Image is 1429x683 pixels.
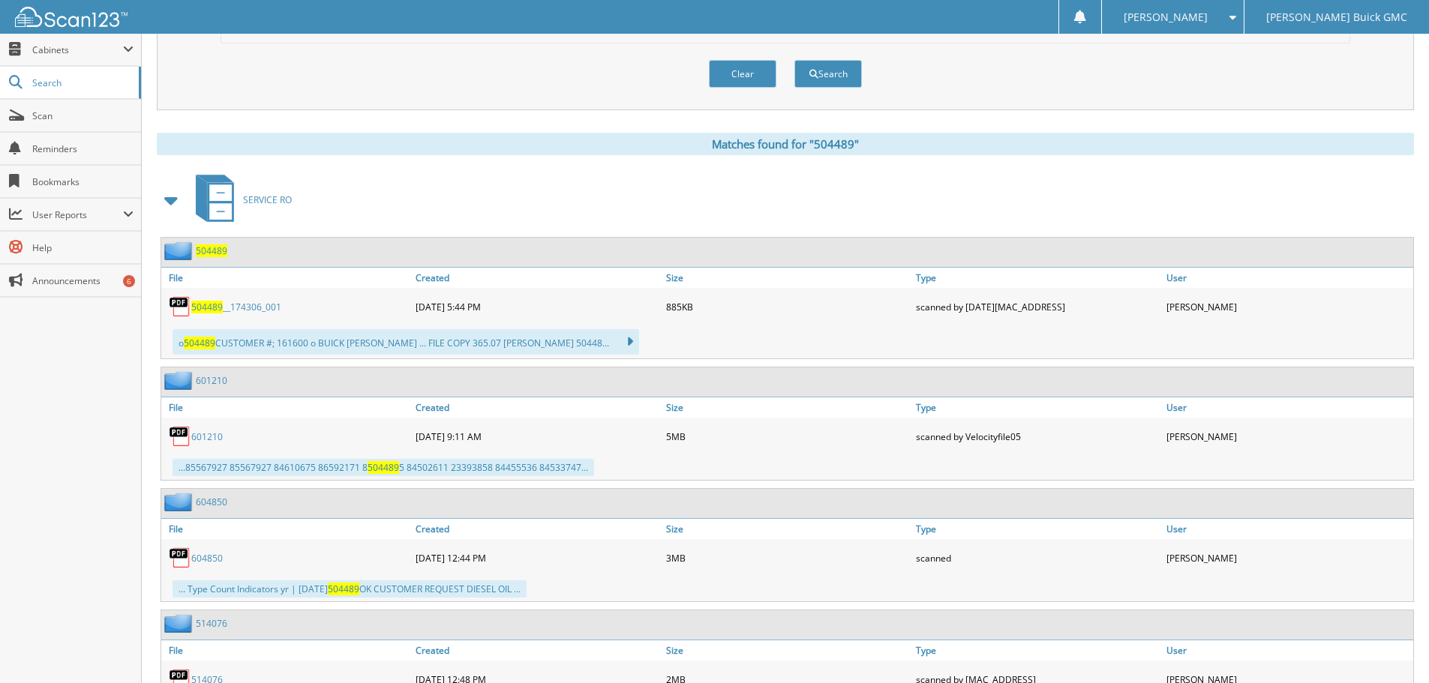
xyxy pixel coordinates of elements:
a: Created [412,640,662,661]
div: 3MB [662,543,913,573]
span: [PERSON_NAME] Buick GMC [1266,13,1407,22]
a: User [1163,640,1413,661]
a: 604850 [196,496,227,508]
img: PDF.png [169,547,191,569]
div: scanned [912,543,1163,573]
div: [DATE] 12:44 PM [412,543,662,573]
div: [PERSON_NAME] [1163,421,1413,451]
div: ... Type Count Indicators yr | [DATE] OK CUSTOMER REQUEST DIESEL OIL ... [173,580,527,598]
div: scanned by [DATE][MAC_ADDRESS] [912,292,1163,322]
div: ...85567927 85567927 84610675 86592171 8 5 84502611 23393858 84455536 84533747... [173,459,594,476]
div: [PERSON_NAME] [1163,292,1413,322]
span: Help [32,241,134,254]
span: Scan [32,109,134,122]
span: 504489 [368,461,399,474]
img: folder2.png [164,241,196,260]
a: File [161,640,412,661]
a: Created [412,397,662,418]
div: 5MB [662,421,913,451]
a: Type [912,397,1163,418]
a: 504489__174306_001 [191,301,281,313]
span: 504489 [184,337,215,349]
a: Type [912,519,1163,539]
button: Search [794,60,862,88]
div: 6 [123,275,135,287]
a: 514076 [196,617,227,630]
img: folder2.png [164,371,196,390]
a: File [161,519,412,539]
span: Reminders [32,142,134,155]
a: Size [662,397,913,418]
img: folder2.png [164,614,196,633]
img: scan123-logo-white.svg [15,7,128,27]
span: Cabinets [32,43,123,56]
a: User [1163,397,1413,418]
a: 604850 [191,552,223,565]
div: [DATE] 5:44 PM [412,292,662,322]
a: Created [412,268,662,288]
span: Announcements [32,274,134,287]
a: 504489 [196,244,227,257]
div: [DATE] 9:11 AM [412,421,662,451]
a: User [1163,519,1413,539]
span: Search [32,76,131,89]
img: PDF.png [169,295,191,318]
div: Matches found for "504489" [157,133,1414,155]
a: File [161,397,412,418]
div: scanned by Velocityfile05 [912,421,1163,451]
a: File [161,268,412,288]
a: 601210 [191,430,223,443]
span: Bookmarks [32,175,134,188]
a: Size [662,519,913,539]
img: folder2.png [164,493,196,511]
span: [PERSON_NAME] [1124,13,1208,22]
span: 504489 [191,301,223,313]
button: Clear [709,60,776,88]
span: 504489 [328,583,359,595]
span: SERVICE RO [243,193,292,206]
img: PDF.png [169,425,191,448]
div: o CUSTOMER #; 161600 o BUICK [PERSON_NAME] ... FILE COPY 365.07 [PERSON_NAME] 50448... [173,329,639,355]
a: 601210 [196,374,227,387]
div: 885KB [662,292,913,322]
div: [PERSON_NAME] [1163,543,1413,573]
a: Size [662,640,913,661]
a: Size [662,268,913,288]
a: Type [912,640,1163,661]
a: User [1163,268,1413,288]
a: Type [912,268,1163,288]
a: SERVICE RO [187,170,292,229]
a: Created [412,519,662,539]
span: User Reports [32,208,123,221]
